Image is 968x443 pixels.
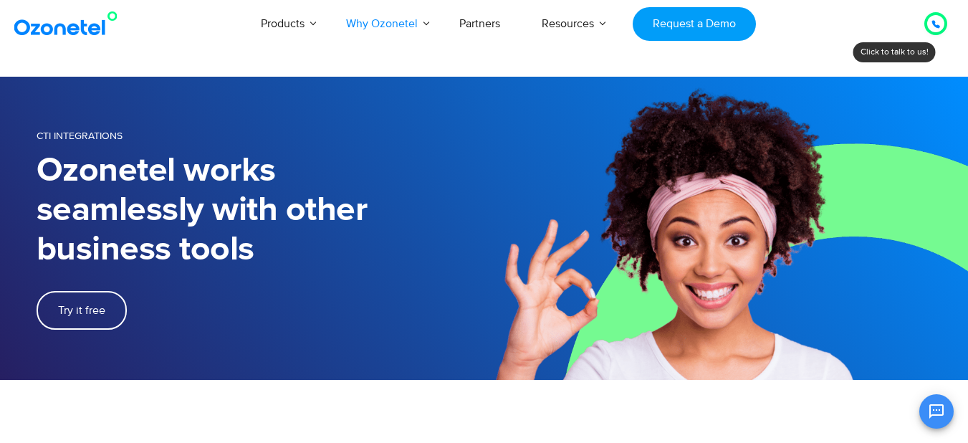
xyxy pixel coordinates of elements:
[37,151,484,270] h1: Ozonetel works seamlessly with other business tools
[37,130,123,142] span: CTI Integrations
[919,394,954,429] button: Open chat
[37,291,127,330] a: Try it free
[633,7,755,41] a: Request a Demo
[58,305,105,316] span: Try it free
